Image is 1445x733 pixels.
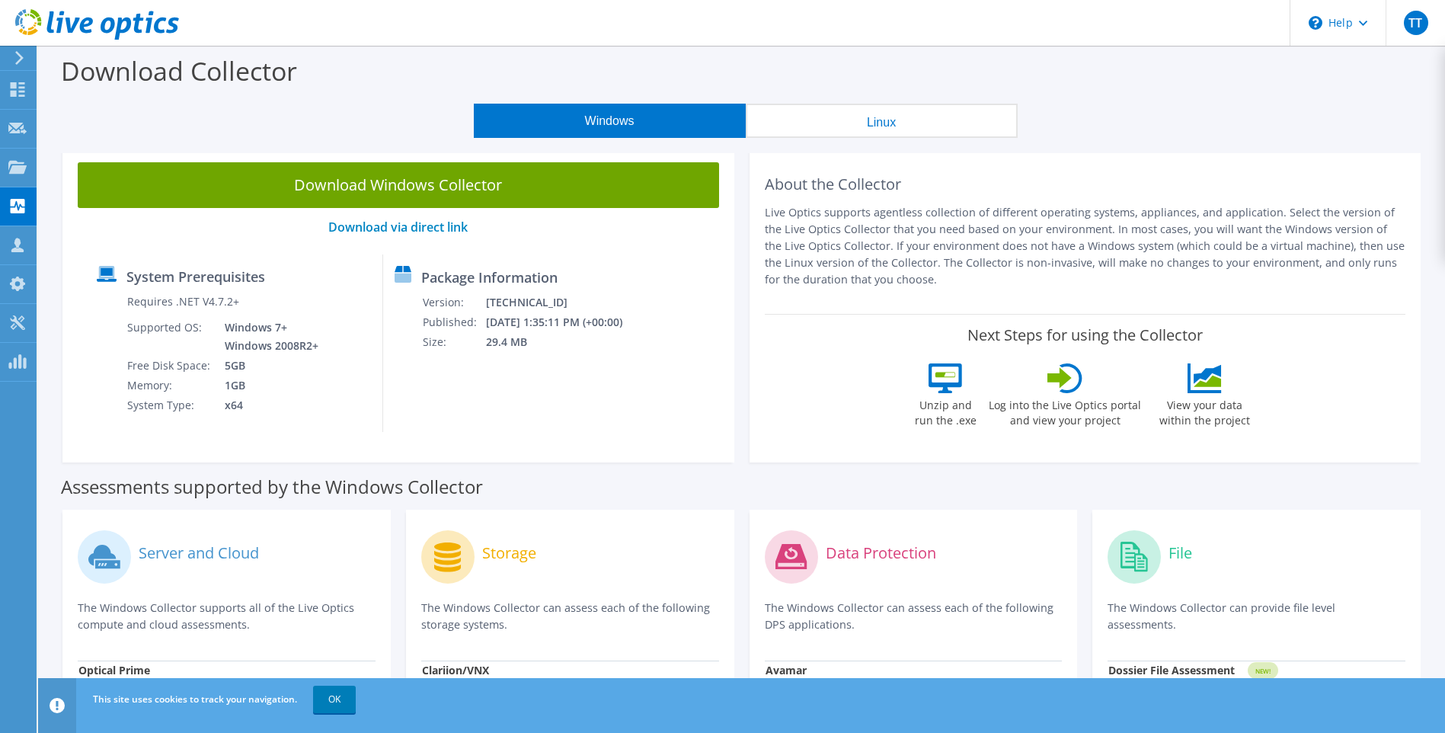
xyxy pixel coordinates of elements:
td: Published: [422,312,485,332]
p: The Windows Collector can assess each of the following DPS applications. [765,600,1063,633]
button: Linux [746,104,1018,138]
strong: Avamar [766,663,807,677]
button: Windows [474,104,746,138]
label: File [1168,546,1192,561]
label: Unzip and run the .exe [910,393,980,428]
p: The Windows Collector can assess each of the following storage systems. [421,600,719,633]
p: Live Optics supports agentless collection of different operating systems, appliances, and applica... [765,204,1406,288]
td: 29.4 MB [485,332,643,352]
tspan: NEW! [1255,667,1271,675]
td: Supported OS: [126,318,213,356]
svg: \n [1309,16,1322,30]
p: The Windows Collector supports all of the Live Optics compute and cloud assessments. [78,600,376,633]
label: Data Protection [826,546,936,561]
td: Windows 7+ Windows 2008R2+ [213,318,321,356]
label: Server and Cloud [139,546,259,561]
a: OK [313,686,356,713]
strong: Clariion/VNX [422,663,489,677]
label: System Prerequisites [126,269,265,284]
td: 1GB [213,376,321,395]
span: TT [1404,11,1428,35]
p: The Windows Collector can provide file level assessments. [1108,600,1405,633]
td: Size: [422,332,485,352]
td: Version: [422,293,485,312]
label: Requires .NET V4.7.2+ [127,294,239,309]
strong: Optical Prime [78,663,150,677]
label: Log into the Live Optics portal and view your project [988,393,1142,428]
td: x64 [213,395,321,415]
span: This site uses cookies to track your navigation. [93,693,297,706]
td: 5GB [213,356,321,376]
h2: About the Collector [765,175,1406,194]
td: Memory: [126,376,213,395]
label: Package Information [421,270,558,285]
td: Free Disk Space: [126,356,213,376]
label: Download Collector [61,53,297,88]
a: Download via direct link [328,219,468,235]
label: Assessments supported by the Windows Collector [61,479,483,495]
label: Storage [482,546,536,561]
label: View your data within the project [1149,393,1259,428]
label: Next Steps for using the Collector [967,326,1203,344]
td: [DATE] 1:35:11 PM (+00:00) [485,312,643,332]
a: Download Windows Collector [78,162,719,208]
strong: Dossier File Assessment [1108,663,1235,677]
td: System Type: [126,395,213,415]
td: [TECHNICAL_ID] [485,293,643,312]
